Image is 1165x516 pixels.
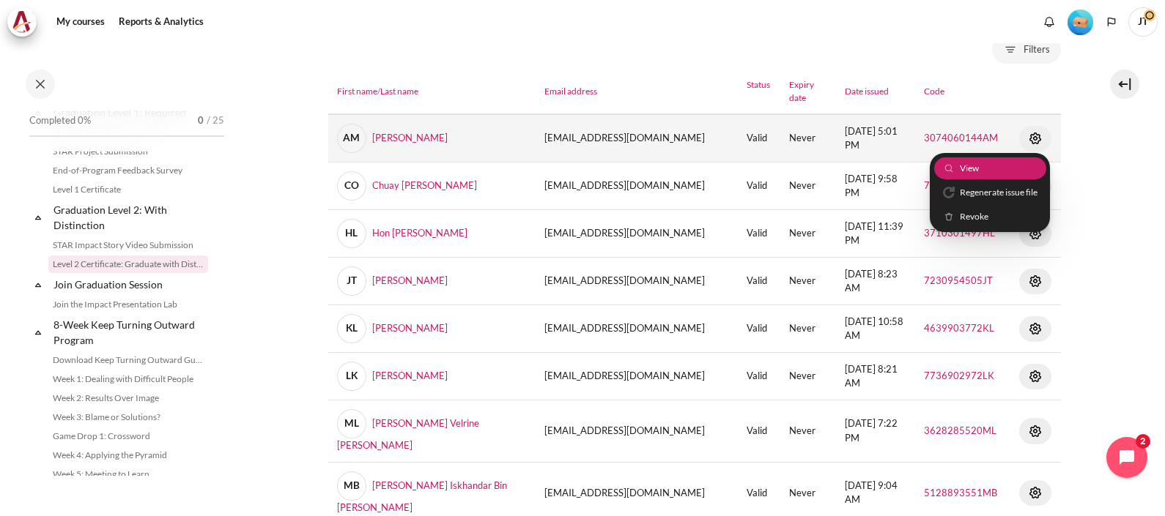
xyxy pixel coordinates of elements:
[337,370,448,381] a: LK[PERSON_NAME]
[48,389,208,407] a: Week 2: Results Over Image
[959,185,1037,198] span: Regenerate issue file
[1128,7,1158,37] span: JT
[1027,367,1044,385] img: Actions
[780,305,837,353] td: Never
[780,353,837,400] td: Never
[337,274,448,286] a: JT[PERSON_NAME]
[780,258,837,305] td: Never
[48,465,208,483] a: Week 5: Meeting to Learn
[836,305,914,353] td: [DATE] 10:58 AM
[337,417,479,451] a: ML[PERSON_NAME] Velrine [PERSON_NAME]
[536,162,738,210] td: [EMAIL_ADDRESS][DOMAIN_NAME]
[1128,7,1158,37] a: User menu
[789,79,814,103] a: Expiry date
[31,210,45,225] span: Collapse
[536,114,738,162] td: [EMAIL_ADDRESS][DOMAIN_NAME]
[29,113,91,128] span: Completed 0%
[337,409,366,438] span: ML
[959,162,978,175] span: View
[337,124,366,153] span: AM
[924,487,997,498] a: 5128893551MB
[959,209,988,223] span: Revoke
[48,181,208,198] a: Level 1 Certificate
[337,179,477,191] a: COChuay [PERSON_NAME]
[328,70,536,114] th: /
[337,314,366,343] span: KL
[1027,130,1044,147] img: Actions
[337,132,448,143] a: AM[PERSON_NAME]
[924,132,998,143] a: 3074060144AM
[48,446,208,464] a: Week 4: Applying the Pyramid
[780,114,837,162] td: Never
[337,227,467,239] a: HLHon [PERSON_NAME]
[48,351,208,369] a: Download Keep Turning Outward Guide
[12,11,32,33] img: Architeck
[924,227,995,239] a: 3710301497HL
[1024,42,1050,57] span: Filters
[536,210,738,258] td: [EMAIL_ADDRESS][DOMAIN_NAME]
[337,266,366,296] span: JT
[738,162,780,210] td: Valid
[1027,422,1044,440] img: Actions
[7,7,44,37] a: Architeck Architeck
[1062,8,1099,35] a: Level #1
[536,400,738,463] td: [EMAIL_ADDRESS][DOMAIN_NAME]
[836,353,914,400] td: [DATE] 8:21 AM
[780,400,837,463] td: Never
[207,113,224,128] span: / 25
[1027,484,1044,501] img: Actions
[114,7,209,37] a: Reports & Analytics
[1068,8,1093,35] div: Level #1
[536,258,738,305] td: [EMAIL_ADDRESS][DOMAIN_NAME]
[536,305,738,353] td: [EMAIL_ADDRESS][DOMAIN_NAME]
[1068,10,1093,35] img: Level #1
[380,86,418,97] a: Last name
[738,353,780,400] td: Valid
[51,200,208,235] a: Graduation Level 2: With Distinction
[933,157,1046,179] a: View
[544,86,597,97] a: Email address
[31,325,45,340] span: Collapse
[924,322,994,334] a: 4639903772KL
[337,471,366,501] span: MB
[924,274,993,286] a: 7230954505JT
[51,7,110,37] a: My courses
[31,277,45,292] span: Collapse
[836,162,914,210] td: [DATE] 9:58 PM
[48,370,208,388] a: Week 1: Dealing with Difficult People
[933,181,1046,203] a: Regenerate issue file
[836,400,914,463] td: [DATE] 7:22 PM
[747,79,770,90] a: Status
[51,315,208,350] a: 8-Week Keep Turning Outward Program
[836,114,914,162] td: [DATE] 5:01 PM
[738,305,780,353] td: Valid
[48,255,208,273] a: Level 2 Certificate: Graduate with Distinction
[198,113,204,128] span: 0
[29,111,224,152] a: Completed 0% 0 / 25
[48,427,208,445] a: Game Drop 1: Crossword
[992,36,1061,64] button: Filters
[924,370,994,381] a: 7736902972LK
[780,210,837,258] td: Never
[337,86,377,97] a: First name
[337,322,448,334] a: KL[PERSON_NAME]
[1027,272,1044,290] img: Actions
[48,162,208,179] a: End-of-Program Feedback Survey
[536,353,738,400] td: [EMAIL_ADDRESS][DOMAIN_NAME]
[780,162,837,210] td: Never
[924,179,996,191] a: 7656591055CO
[337,362,366,391] span: LK
[51,274,208,294] a: Join Graduation Session
[738,258,780,305] td: Valid
[337,219,366,248] span: HL
[836,258,914,305] td: [DATE] 8:23 AM
[48,236,208,254] a: STAR Impact Story Video Submission
[738,114,780,162] td: Valid
[1038,11,1060,33] div: Show notification window with no new notifications
[738,400,780,463] td: Valid
[1027,320,1044,337] img: Actions
[337,479,507,513] a: MB[PERSON_NAME] Iskhandar Bin [PERSON_NAME]
[1101,11,1123,33] button: Languages
[1027,225,1044,242] img: Actions
[48,296,208,313] a: Join the Impact Presentation Lab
